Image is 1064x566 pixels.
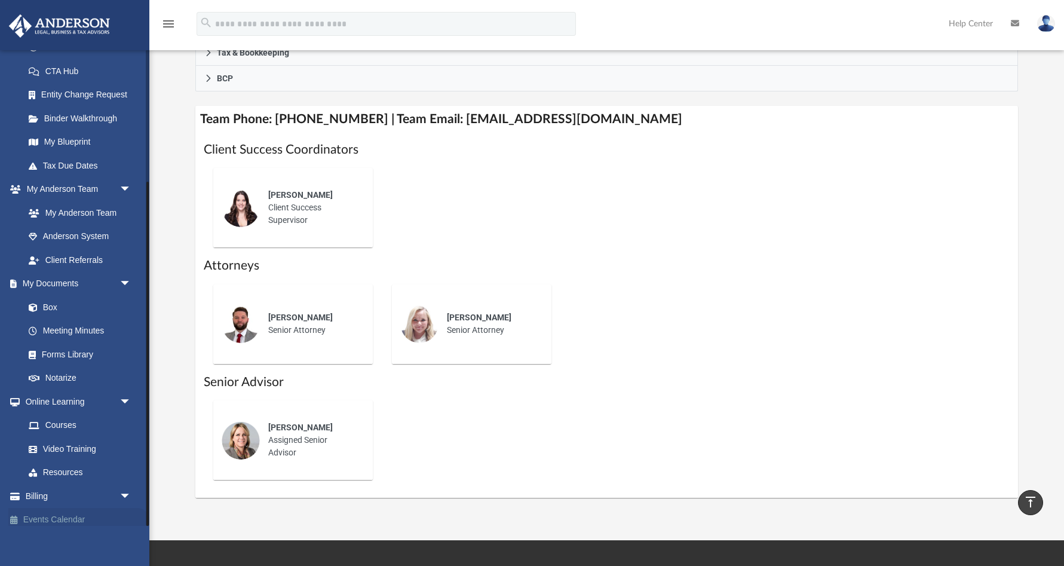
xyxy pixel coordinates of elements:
a: vertical_align_top [1018,490,1043,515]
a: menu [161,23,176,31]
a: Video Training [17,437,137,461]
a: Meeting Minutes [17,319,143,343]
a: Forms Library [17,342,137,366]
div: Assigned Senior Advisor [260,413,364,467]
div: Client Success Supervisor [260,180,364,235]
a: Courses [17,414,143,437]
a: Online Learningarrow_drop_down [8,390,143,414]
span: arrow_drop_down [119,390,143,414]
i: vertical_align_top [1023,495,1038,509]
span: arrow_drop_down [119,178,143,202]
span: arrow_drop_down [119,484,143,509]
img: thumbnail [222,189,260,227]
a: Box [17,295,137,319]
a: BCP [195,66,1019,91]
a: CTA Hub [17,59,149,83]
a: My Documentsarrow_drop_down [8,272,143,296]
span: [PERSON_NAME] [447,313,511,322]
span: [PERSON_NAME] [268,190,333,200]
a: My Anderson Team [17,201,137,225]
span: [PERSON_NAME] [268,423,333,432]
div: Senior Attorney [260,303,364,345]
i: search [200,16,213,29]
img: User Pic [1037,15,1055,32]
a: Binder Walkthrough [17,106,149,130]
a: Tax & Bookkeeping [195,40,1019,66]
a: My Anderson Teamarrow_drop_down [8,178,143,201]
h1: Client Success Coordinators [204,141,1010,158]
h4: Team Phone: [PHONE_NUMBER] | Team Email: [EMAIL_ADDRESS][DOMAIN_NAME] [195,106,1019,133]
img: thumbnail [400,305,439,343]
a: Billingarrow_drop_down [8,484,149,508]
a: Anderson System [17,225,143,249]
img: Anderson Advisors Platinum Portal [5,14,114,38]
h1: Senior Advisor [204,374,1010,391]
img: thumbnail [222,421,260,460]
a: Entity Change Request [17,83,149,107]
a: Tax Due Dates [17,154,149,178]
a: Client Referrals [17,248,143,272]
a: Events Calendar [8,508,149,532]
h1: Attorneys [204,257,1010,274]
span: BCP [217,74,233,82]
a: Resources [17,461,143,485]
img: thumbnail [222,305,260,343]
a: My Blueprint [17,130,143,154]
span: Tax & Bookkeeping [217,48,289,57]
a: Notarize [17,366,143,390]
span: arrow_drop_down [119,272,143,296]
span: [PERSON_NAME] [268,313,333,322]
div: Senior Attorney [439,303,543,345]
i: menu [161,17,176,31]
